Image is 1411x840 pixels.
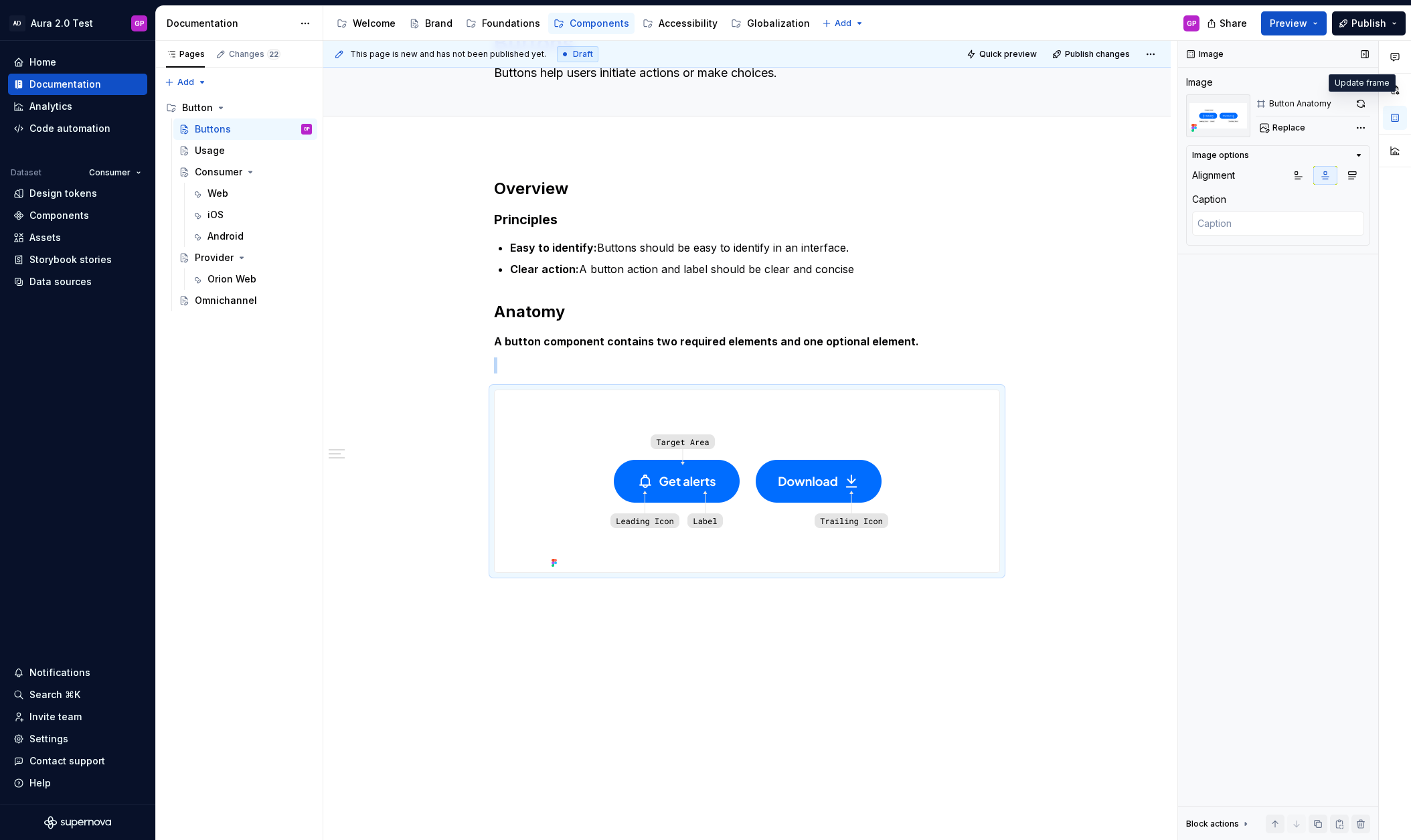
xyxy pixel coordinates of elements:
div: Button [161,97,317,118]
button: Preview [1261,11,1327,35]
button: Replace [1256,118,1311,137]
button: Search ⌘K [8,684,147,705]
strong: A button component contains two required elements and one optional element. [494,335,919,348]
span: Add [835,18,851,29]
div: Design tokens [29,187,97,200]
div: Documentation [29,78,101,91]
div: Web [207,187,228,200]
div: iOS [207,208,224,222]
span: Quick preview [979,49,1037,60]
div: Code automation [29,122,110,135]
img: 4a29171c-2021-4e20-bef8-6116a843a7f2.png [1186,94,1250,137]
div: Consumer [195,165,242,179]
strong: Clear action: [510,262,579,276]
div: Orion Web [207,272,256,286]
div: Provider [195,251,234,264]
button: Help [8,772,147,794]
a: Foundations [461,13,546,34]
a: Documentation [8,74,147,95]
a: Storybook stories [8,249,147,270]
span: Share [1220,17,1247,30]
div: Omnichannel [195,294,257,307]
div: Page tree [161,97,317,311]
button: Add [161,73,211,92]
div: Android [207,230,244,243]
div: Data sources [29,275,92,288]
a: Design tokens [8,183,147,204]
button: Publish [1332,11,1406,35]
textarea: Buttons help users initiate actions or make choices. [491,62,997,84]
div: Aura 2.0 Test [31,17,93,30]
button: Consumer [83,163,147,182]
div: Usage [195,144,225,157]
p: A button action and label should be clear and concise [510,261,1000,277]
div: Invite team [29,710,82,724]
a: Android [186,226,317,247]
img: 4a29171c-2021-4e20-bef8-6116a843a7f2.png [546,390,948,572]
div: Block actions [1186,815,1251,833]
button: ADAura 2.0 TestGP [3,9,153,37]
span: This page is new and has not been published yet. [350,49,546,60]
div: Changes [229,49,280,60]
div: Image [1186,76,1213,89]
div: Page tree [331,10,815,37]
a: Usage [173,140,317,161]
a: Assets [8,227,147,248]
span: Consumer [89,167,131,178]
div: Buttons [195,122,231,136]
div: Contact support [29,754,105,768]
a: Omnichannel [173,290,317,311]
a: Consumer [173,161,317,183]
span: Add [177,77,194,88]
div: Globalization [747,17,810,30]
a: Invite team [8,706,147,728]
div: Welcome [353,17,396,30]
div: Notifications [29,666,90,679]
div: Alignment [1192,169,1235,182]
div: Button Anatomy [1269,98,1331,109]
h3: Principles [494,210,1000,229]
div: GP [304,122,310,136]
div: Accessibility [659,17,718,30]
a: Data sources [8,271,147,292]
a: Analytics [8,96,147,117]
div: Block actions [1186,819,1239,829]
button: Contact support [8,750,147,772]
a: Settings [8,728,147,750]
div: Storybook stories [29,253,112,266]
a: Globalization [726,13,815,34]
a: Code automation [8,118,147,139]
div: Components [29,209,89,222]
div: Components [570,17,629,30]
a: Home [8,52,147,73]
button: Quick preview [963,45,1043,64]
h2: Anatomy [494,301,1000,323]
div: Pages [166,49,205,60]
svg: Supernova Logo [44,816,111,829]
div: Home [29,56,56,69]
div: Foundations [482,17,540,30]
span: 22 [267,49,280,60]
strong: Easy to identify: [510,241,597,254]
a: Components [8,205,147,226]
span: Publish changes [1065,49,1130,60]
a: Accessibility [637,13,723,34]
button: Publish changes [1048,45,1136,64]
div: Button [182,101,213,114]
button: Share [1200,11,1256,35]
span: Publish [1351,17,1386,30]
div: Help [29,776,51,790]
div: Analytics [29,100,72,113]
a: Provider [173,247,317,268]
div: AD [9,15,25,31]
div: Assets [29,231,61,244]
div: Brand [425,17,452,30]
div: Update frame [1329,74,1396,92]
a: Brand [404,13,458,34]
div: GP [1187,18,1197,29]
a: Welcome [331,13,401,34]
span: Preview [1270,17,1307,30]
p: Buttons should be easy to identify in an interface. [510,240,1000,256]
a: Components [548,13,635,34]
